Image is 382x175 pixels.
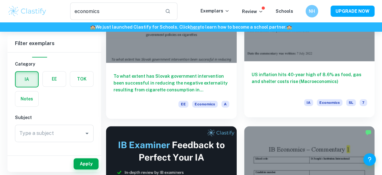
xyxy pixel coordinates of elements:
[74,158,99,169] button: Apply
[201,7,230,14] p: Exemplars
[276,9,293,14] a: Schools
[70,2,160,20] input: Search for any exemplars...
[304,99,313,106] span: IA
[317,99,342,106] span: Economics
[178,101,188,108] span: EE
[16,72,38,87] button: IA
[7,5,47,17] img: Clastify logo
[346,99,356,106] span: SL
[15,152,94,159] h6: Grade
[15,61,94,67] h6: Category
[90,25,95,30] span: 🏫
[360,99,367,106] span: 7
[221,101,229,108] span: A
[15,91,38,106] button: Notes
[192,101,218,108] span: Economics
[363,153,376,166] button: Help and Feedback
[308,8,316,15] h6: NH
[331,6,375,17] button: UPGRADE NOW
[190,25,200,30] a: here
[252,71,367,92] h6: US inflation hits 40-year high of 8.6% as food, gas and shelter costs rise (Macroeconomics)
[15,114,94,121] h6: Subject
[365,129,371,136] img: Marked
[43,71,66,86] button: EE
[7,35,101,52] h6: Filter exemplars
[114,73,229,93] h6: To what extent has Slovak government intervention been successful in reducing the negative extern...
[70,71,93,86] button: TOK
[287,25,292,30] span: 🏫
[1,24,381,30] h6: We just launched Clastify for Schools. Click to learn how to become a school partner.
[242,8,263,15] p: Review
[306,5,318,17] button: NH
[83,129,91,138] button: Open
